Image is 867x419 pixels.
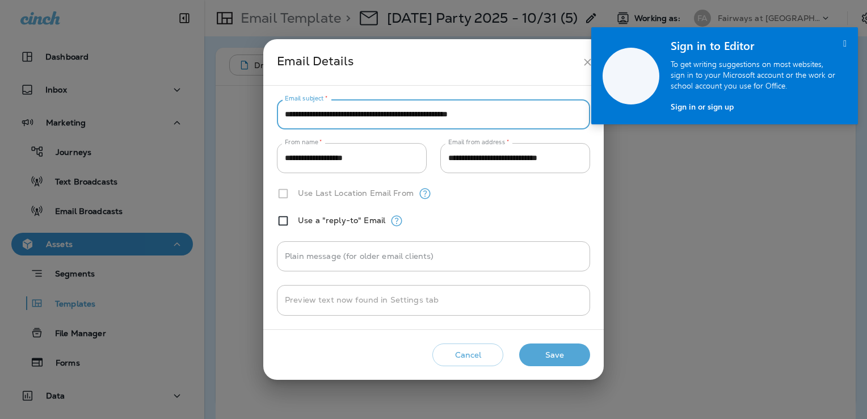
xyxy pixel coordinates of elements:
label: Email subject [285,94,328,103]
button: Cancel [432,343,503,367]
label: Use a "reply-to" Email [298,216,385,225]
div: Email Details [277,52,577,73]
button: close [577,52,598,73]
label: Email from address [448,138,509,146]
label: From name [285,138,322,146]
label: Use Last Location Email From [298,188,414,198]
button: Save [519,343,590,367]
